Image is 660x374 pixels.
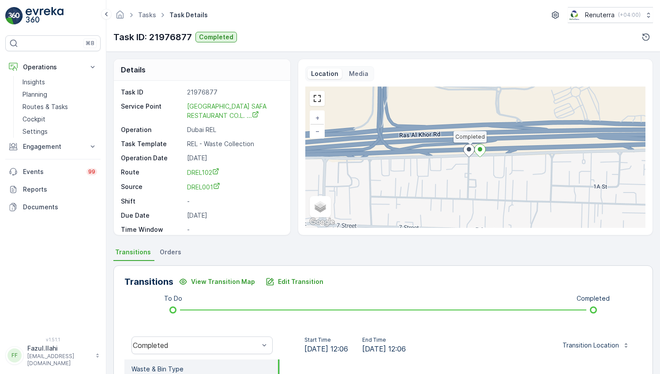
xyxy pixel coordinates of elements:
p: Edit Transition [278,277,323,286]
p: Waste & Bin Type [131,365,184,374]
span: Transitions [115,248,151,257]
a: WADI AL SAFA RESTAURANT CO.L. ... [187,102,268,120]
a: Zoom In [311,111,324,125]
img: Screenshot_2024-07-26_at_13.33.01.png [568,10,581,20]
p: Location [311,69,338,78]
button: Operations [5,58,101,76]
p: [DATE] [187,154,281,162]
button: Transition Location [557,338,635,352]
a: Reports [5,181,101,198]
p: Shift [121,197,184,206]
p: Details [121,64,146,75]
a: Documents [5,198,101,216]
p: Settings [22,127,48,136]
a: DREL102 [187,168,281,177]
p: ( +04:00 ) [618,11,641,19]
p: Due Date [121,211,184,220]
div: FF [7,348,22,363]
button: Engagement [5,138,101,155]
a: Cockpit [19,113,101,125]
a: Routes & Tasks [19,101,101,113]
p: Source [121,182,184,192]
p: Planning [22,90,47,99]
span: [DATE] 12:06 [304,344,348,354]
a: Tasks [138,11,156,19]
span: [GEOGRAPHIC_DATA] SAFA RESTAURANT CO.L. ... [187,102,268,119]
p: Completed [577,294,610,303]
p: Documents [23,203,97,212]
button: View Transition Map [173,275,260,289]
p: Events [23,167,81,176]
a: Open this area in Google Maps (opens a new window) [307,216,337,228]
a: Homepage [115,13,125,21]
p: Time Window [121,225,184,234]
div: Completed [133,341,259,349]
p: End Time [362,336,406,344]
p: Dubai REL [187,125,281,134]
a: Insights [19,76,101,88]
p: Cockpit [22,115,45,124]
img: logo [5,7,23,25]
p: 21976877 [187,88,281,97]
button: Edit Transition [260,275,329,289]
p: Engagement [23,142,83,151]
p: Reports [23,185,97,194]
a: Events99 [5,163,101,181]
p: - [187,197,281,206]
span: + [315,114,319,121]
button: Completed [195,32,237,42]
span: [DATE] 12:06 [362,344,406,354]
span: DREL001 [187,183,220,191]
p: Task ID [121,88,184,97]
p: Media [349,69,368,78]
a: Settings [19,125,101,138]
p: Service Point [121,102,184,120]
p: To Do [164,294,182,303]
p: [DATE] [187,211,281,220]
p: Start Time [304,336,348,344]
img: Google [307,216,337,228]
p: - [187,225,281,234]
p: Task Template [121,140,184,148]
a: Planning [19,88,101,101]
span: DREL102 [187,169,219,176]
p: Insights [22,78,45,87]
a: Zoom Out [311,125,324,138]
a: View Fullscreen [311,92,324,105]
p: [EMAIL_ADDRESS][DOMAIN_NAME] [27,353,91,367]
p: View Transition Map [191,277,255,286]
button: Renuterra(+04:00) [568,7,653,23]
p: REL - Waste Collection [187,140,281,148]
p: Operations [23,63,83,72]
p: Fazul.Ilahi [27,344,91,353]
p: Operation Date [121,154,184,162]
p: Operation [121,125,184,134]
a: DREL001 [187,182,281,192]
p: Transitions [124,275,173,288]
span: Task Details [168,11,210,19]
span: − [315,127,320,135]
p: Completed [199,33,233,42]
p: Renuterra [585,11,615,19]
span: Orders [160,248,181,257]
p: 99 [88,168,95,175]
a: Layers [311,197,330,216]
p: Route [121,168,184,177]
button: FFFazul.Ilahi[EMAIL_ADDRESS][DOMAIN_NAME] [5,344,101,367]
p: Routes & Tasks [22,102,68,111]
span: v 1.51.1 [5,337,101,342]
p: ⌘B [86,40,94,47]
p: Transition Location [562,341,619,350]
p: Task ID: 21976877 [113,30,192,44]
img: logo_light-DOdMpM7g.png [26,7,64,25]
